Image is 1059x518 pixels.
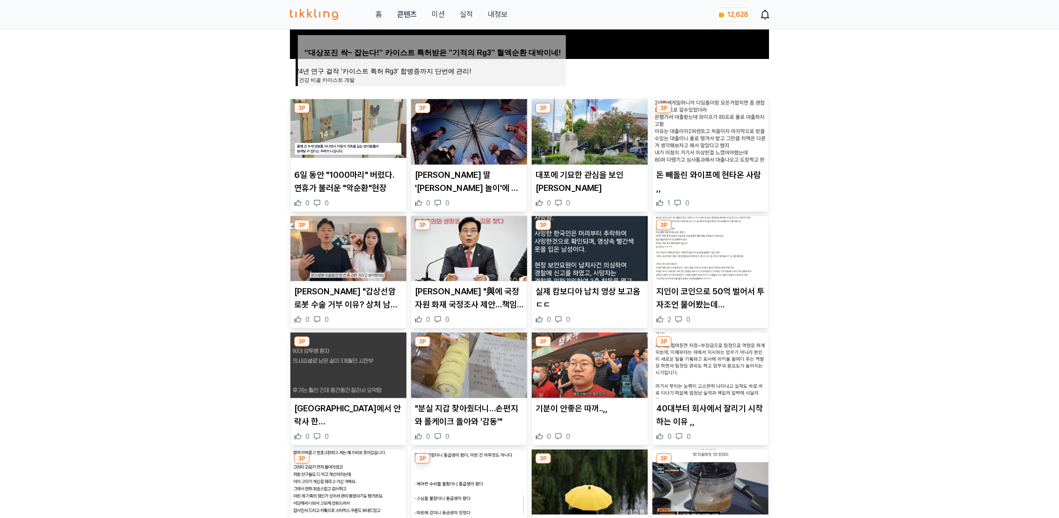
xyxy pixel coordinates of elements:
[656,285,765,311] p: 지인이 코인으로 50억 벌어서 투자조언 물어봤는데 [PERSON_NAME],,
[305,315,310,324] span: 0
[531,216,648,329] div: 3P 실제 캄보디아 납치 영상 보고옴 ㄷㄷ 실제 캄보디아 납치 영상 보고옴 ㄷㄷ 0 0
[727,11,748,18] span: 12,628
[290,332,407,445] div: 3P 스위스에서 안락사 한 한국인.. [GEOGRAPHIC_DATA]에서 안락사 한 [DEMOGRAPHIC_DATA].. 0 0
[652,332,769,445] div: 3P 40대부터 회사에서 잘리기 시작하는 이유 ,, 40대부터 회사에서 잘리기 시작하는 이유 ,, 0 0
[415,220,430,230] div: 3P
[294,220,310,230] div: 3P
[531,332,648,445] div: 3P 기분이 안좋은 따꺼..,, 기분이 안좋은 따꺼..,, 0 0
[325,315,329,324] span: 0
[656,336,672,347] div: 3P
[290,216,407,329] div: 3P 진태현 "갑상선암 로봇 수술 거부 이유? 상처 남기고 싶었다" [PERSON_NAME] "갑상선암 로봇 수술 거부 이유? 상처 남기고 싶었다" 0 0
[532,333,648,398] img: 기분이 안좋은 따꺼..,,
[426,315,430,324] span: 0
[653,450,769,515] img: 냉부에서 모두가 경악한 김풍 요리의 근황
[426,432,430,441] span: 0
[532,99,648,165] img: 대포에 기묘한 관심을 보인 잔 다르크
[296,67,566,76] span: 24년 연구 걸작 '카이스트 특허 Rg3' 합병증까지 단번에 관리!
[415,336,430,347] div: 3P
[687,432,691,441] span: 0
[415,168,523,195] p: [PERSON_NAME] 딸 '[PERSON_NAME] 놀이'에 깜짝 반전 포착!…우산 속 가득 채운 '이병헌 미소'에 폭소
[415,103,430,113] div: 3P
[536,285,644,311] p: 실제 캄보디아 납치 영상 보고옴 ㄷㄷ
[290,450,406,515] img: 15년만에 만난 고모 밥값 논쟁
[536,453,551,464] div: 3P
[415,453,430,464] div: 3P
[536,336,551,347] div: 3P
[294,103,310,113] div: 3P
[667,432,672,441] span: 0
[290,9,338,20] img: 티끌링
[566,198,570,208] span: 0
[411,216,528,329] div: 3P 송언석 "與에 국정자원 화재 국정조사 제안…책임 소재 끝까지 밝혀야" [PERSON_NAME] "與에 국정자원 화재 국정조사 제안…책임 소재 끝까지 밝혀야" 0 0
[686,315,690,324] span: 0
[296,59,566,104] a: ‘‘대상포진 싹~ 잡는다!'' 카이스트 특허받은 ''기적의 Rg3’’ 혈액순환 대박이네!24년 연구 걸작 '카이스트 특허 Rg3' 합병증까지 단번에 관리!건강 비결 카이스트 ...
[656,168,765,195] p: 돈 빼돌린 와이프에 현타온 사람 ,,
[411,99,527,165] img: 이민정 딸 '우산 놀이'에 깜짝 반전 포착!…우산 속 가득 채운 '이병헌 미소'에 폭소
[290,216,406,282] img: 진태현 "갑상선암 로봇 수술 거부 이유? 상처 남기고 싶었다"
[294,336,310,347] div: 3P
[299,75,355,85] span: 건강 비결 카이스트 개발 in Taboola advertising section
[411,216,527,282] img: 송언석 "與에 국정자원 화재 국정조사 제안…책임 소재 끝까지 밝혀야"
[411,332,528,445] div: 3P "분실 지갑 찾아줬더니…손편지와 롤케이크 돌아와 '감동'" "분실 지갑 찾아줬더니…손편지와 롤케이크 돌아와 '감동'" 0 0
[667,315,671,324] span: 2
[656,402,765,428] p: 40대부터 회사에서 잘리기 시작하는 이유 ,,
[426,198,430,208] span: 0
[460,9,473,20] a: 실적
[294,402,403,428] p: [GEOGRAPHIC_DATA]에서 안락사 한 [DEMOGRAPHIC_DATA]..
[536,220,551,230] div: 3P
[536,168,644,195] p: 대포에 기묘한 관심을 보인 [PERSON_NAME]
[376,9,382,20] a: 홈
[653,333,769,398] img: 40대부터 회사에서 잘리기 시작하는 이유 ,,
[411,333,527,398] img: "분실 지갑 찾아줬더니…손편지와 롤케이크 돌아와 '감동'"
[718,11,725,19] img: coin
[445,315,450,324] span: 0
[566,432,570,441] span: 0
[445,198,450,208] span: 0
[656,453,672,464] div: 3P
[714,7,750,22] a: coin 12,628
[547,198,551,208] span: 0
[432,9,445,20] button: 미션
[488,9,508,20] a: 내정보
[536,402,644,415] p: 기분이 안좋은 따꺼..,,
[290,333,406,398] img: 스위스에서 안락사 한 한국인..
[397,9,417,20] a: 콘텐츠
[656,103,672,113] div: 3P
[411,450,527,515] img: 일본 시골이 어떤 느낌인지 설명하는 일본인 ,,
[325,432,329,441] span: 0
[294,168,403,195] p: 6일 동안 "1000마리" 버렸다. 연휴가 불러운 "악순환"현장
[652,99,769,212] div: 3P 돈 빼돌린 와이프에 현타온 사람 ,, 돈 빼돌린 와이프에 현타온 사람 ,, 1 0
[294,453,310,464] div: 3P
[547,315,551,324] span: 0
[290,99,407,212] div: 3P 6일 동안 "1000마리" 버렸다. 연휴가 불러운 "악순환"현장 6일 동안 "1000마리" 버렸다. 연휴가 불러운 "악순환"현장 0 0
[532,216,648,282] img: 실제 캄보디아 납치 영상 보고옴 ㄷㄷ
[294,285,403,311] p: [PERSON_NAME] "갑상선암 로봇 수술 거부 이유? 상처 남기고 싶었다"
[653,99,769,165] img: 돈 빼돌린 와이프에 현타온 사람 ,,
[656,220,672,230] div: 3P
[566,315,570,324] span: 0
[290,99,406,165] img: 6일 동안 "1000마리" 버렸다. 연휴가 불러운 "악순환"현장
[305,198,310,208] span: 0
[532,450,648,515] img: 수도권·강원 중심 비 최대 60㎜…낮 최고기온 17~27도
[531,99,648,212] div: 3P 대포에 기묘한 관심을 보인 잔 다르크 대포에 기묘한 관심을 보인 [PERSON_NAME] 0 0
[653,216,769,282] img: 지인이 코인으로 50억 벌어서 투자조언 물어봤는데 거만하네,,
[685,198,689,208] span: 0
[305,432,310,441] span: 0
[652,216,769,329] div: 3P 지인이 코인으로 50억 벌어서 투자조언 물어봤는데 거만하네,, 지인이 코인으로 50억 벌어서 투자조언 물어봤는데 [PERSON_NAME],, 2 0
[667,198,670,208] span: 1
[547,432,551,441] span: 0
[415,285,523,311] p: [PERSON_NAME] "與에 국정자원 화재 국정조사 제안…책임 소재 끝까지 밝혀야"
[536,103,551,113] div: 3P
[445,432,450,441] span: 0
[415,402,523,428] p: "분실 지갑 찾아줬더니…손편지와 롤케이크 돌아와 '감동'"
[305,48,561,58] span: ‘‘대상포진 싹~ 잡는다!'' 카이스트 특허받은 ''기적의 Rg3’’ 혈액순환 대박이네!
[325,198,329,208] span: 0
[411,99,528,212] div: 3P 이민정 딸 '우산 놀이'에 깜짝 반전 포착!…우산 속 가득 채운 '이병헌 미소'에 폭소 [PERSON_NAME] 딸 '[PERSON_NAME] 놀이'에 깜짝 반전 포착!...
